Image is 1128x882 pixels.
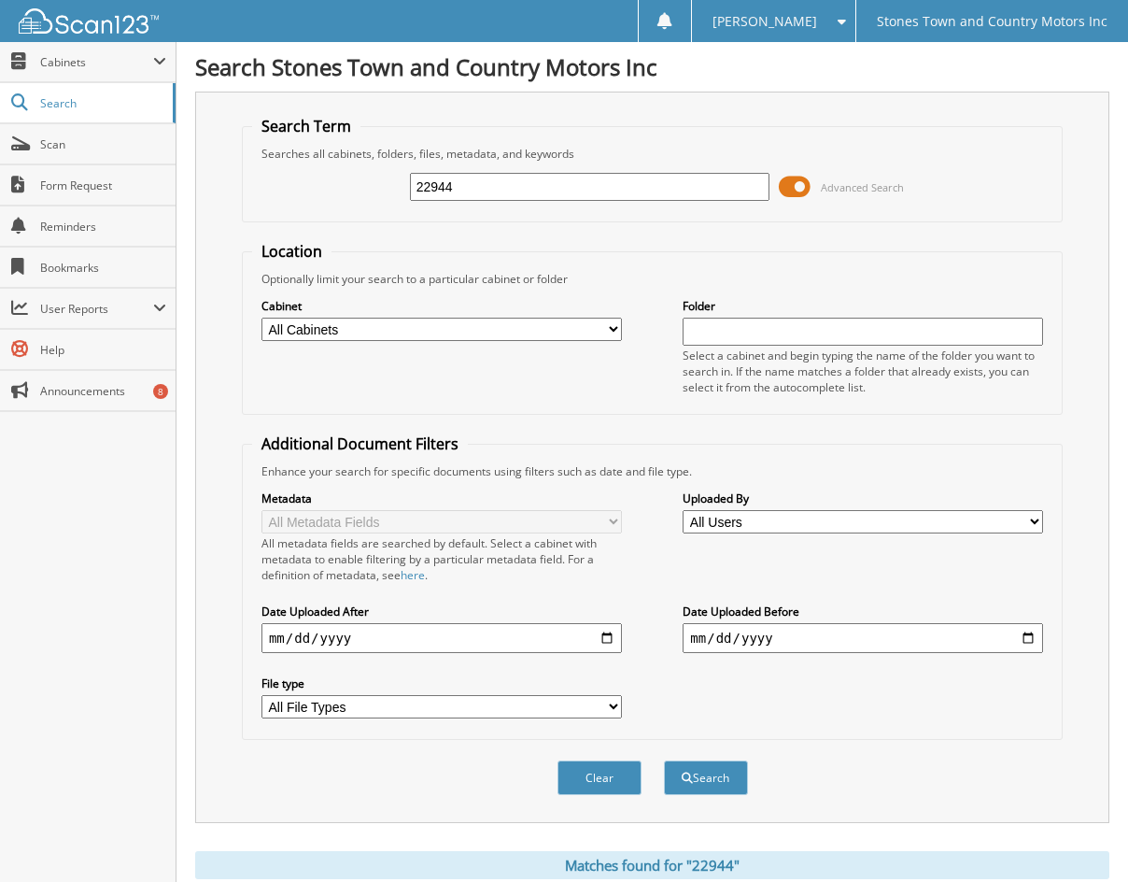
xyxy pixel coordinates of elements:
[261,535,622,583] div: All metadata fields are searched by default. Select a cabinet with metadata to enable filtering b...
[40,342,166,358] span: Help
[252,146,1052,162] div: Searches all cabinets, folders, files, metadata, and keywords
[40,383,166,399] span: Announcements
[252,271,1052,287] div: Optionally limit your search to a particular cabinet or folder
[252,241,331,262] legend: Location
[40,136,166,152] span: Scan
[252,116,360,136] legend: Search Term
[40,54,153,70] span: Cabinets
[664,761,748,795] button: Search
[683,348,1043,395] div: Select a cabinet and begin typing the name of the folder you want to search in. If the name match...
[40,301,153,317] span: User Reports
[261,491,622,506] label: Metadata
[401,567,425,583] a: here
[261,676,622,691] label: File type
[683,623,1043,653] input: end
[261,623,622,653] input: start
[19,8,159,34] img: scan123-logo-white.svg
[153,384,168,399] div: 8
[40,95,163,111] span: Search
[683,298,1043,314] label: Folder
[683,491,1043,506] label: Uploaded By
[821,180,904,194] span: Advanced Search
[40,178,166,193] span: Form Request
[252,434,468,454] legend: Additional Document Filters
[252,463,1052,479] div: Enhance your search for specific documents using filters such as date and file type.
[261,604,622,619] label: Date Uploaded After
[712,16,817,27] span: [PERSON_NAME]
[40,260,166,276] span: Bookmarks
[40,219,166,235] span: Reminders
[683,604,1043,619] label: Date Uploaded Before
[877,16,1107,27] span: Stones Town and Country Motors Inc
[261,298,622,314] label: Cabinet
[195,51,1109,82] h1: Search Stones Town and Country Motors Inc
[195,851,1109,879] div: Matches found for "22944"
[557,761,642,795] button: Clear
